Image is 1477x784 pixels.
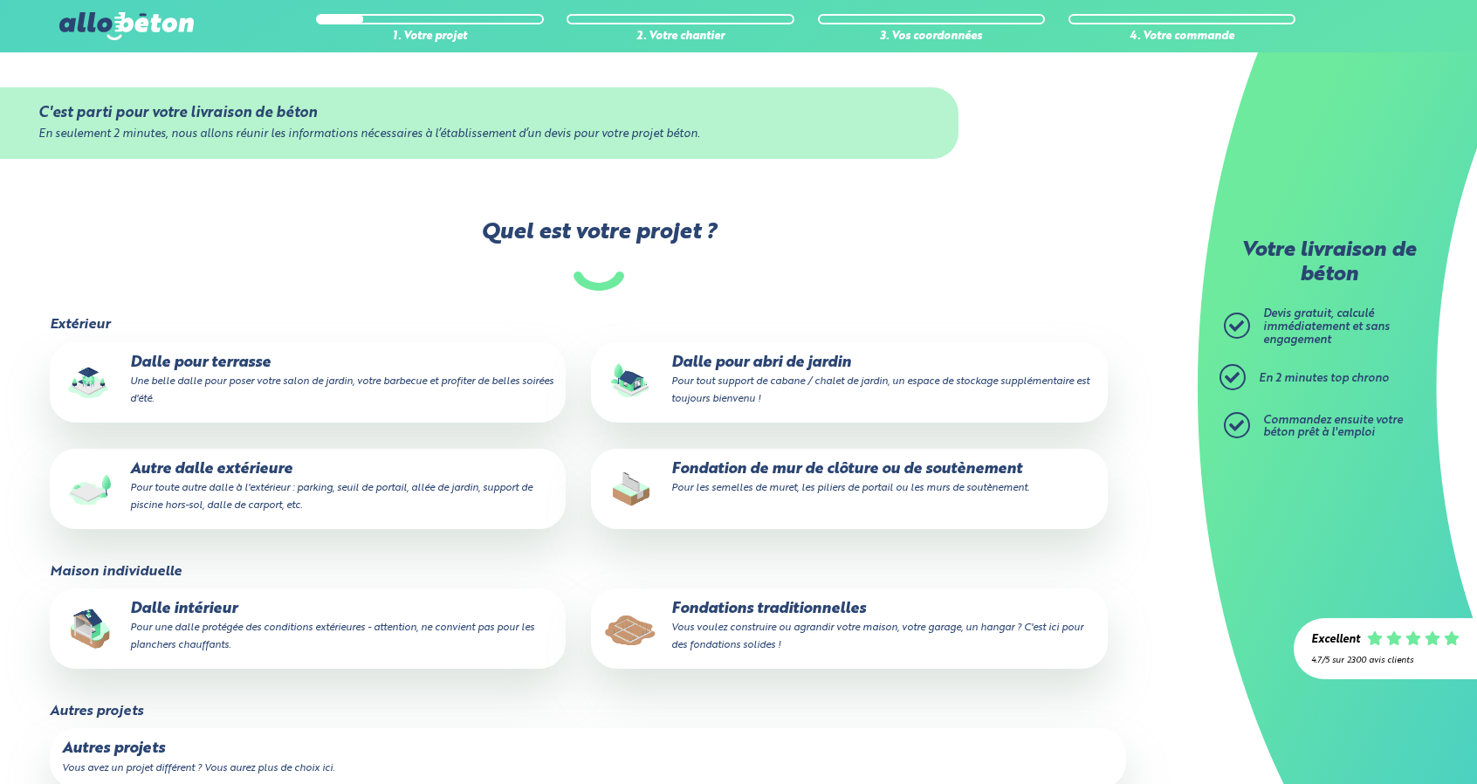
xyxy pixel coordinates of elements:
img: final_use.values.terrace [62,354,118,410]
p: Autre dalle extérieure [62,461,553,514]
p: Autres projets [62,740,1114,758]
span: En 2 minutes top chrono [1259,373,1389,384]
small: Pour tout support de cabane / chalet de jardin, un espace de stockage supplémentaire est toujours... [671,376,1089,404]
div: 4.7/5 sur 2300 avis clients [1311,656,1460,665]
div: En seulement 2 minutes, nous allons réunir les informations nécessaires à l’établissement d’un de... [38,128,920,141]
img: final_use.values.outside_slab [62,461,118,517]
div: C'est parti pour votre livraison de béton [38,105,920,121]
span: Devis gratuit, calculé immédiatement et sans engagement [1263,308,1390,345]
small: Pour une dalle protégée des conditions extérieures - attention, ne convient pas pour les plancher... [130,622,534,650]
small: Vous avez un projet différent ? Vous aurez plus de choix ici. [62,763,334,774]
img: final_use.values.closing_wall_fundation [603,461,659,517]
p: Dalle intérieur [62,601,553,654]
span: Commandez ensuite votre béton prêt à l'emploi [1263,415,1403,439]
legend: Autres projets [50,704,143,719]
div: Excellent [1311,634,1360,647]
p: Fondation de mur de clôture ou de soutènement [603,461,1095,496]
small: Vous voulez construire ou agrandir votre maison, votre garage, un hangar ? C'est ici pour des fon... [671,622,1083,650]
div: 4. Votre commande [1068,31,1295,44]
small: Une belle dalle pour poser votre salon de jardin, votre barbecue et profiter de belles soirées d'... [130,376,553,404]
div: 3. Vos coordonnées [818,31,1045,44]
p: Votre livraison de béton [1228,239,1429,287]
small: Pour les semelles de muret, les piliers de portail ou les murs de soutènement. [671,483,1029,493]
img: final_use.values.garden_shed [603,354,659,410]
img: final_use.values.inside_slab [62,601,118,657]
p: Dalle pour terrasse [62,354,553,408]
small: Pour toute autre dalle à l'extérieur : parking, seuil de portail, allée de jardin, support de pis... [130,483,532,511]
legend: Maison individuelle [50,564,182,580]
p: Dalle pour abri de jardin [603,354,1095,408]
label: Quel est votre projet ? [48,220,1150,291]
legend: Extérieur [50,317,110,333]
img: final_use.values.traditional_fundations [603,601,659,657]
div: 1. Votre projet [316,31,543,44]
iframe: Help widget launcher [1322,716,1458,765]
div: 2. Votre chantier [567,31,793,44]
img: allobéton [59,12,194,40]
p: Fondations traditionnelles [603,601,1095,654]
